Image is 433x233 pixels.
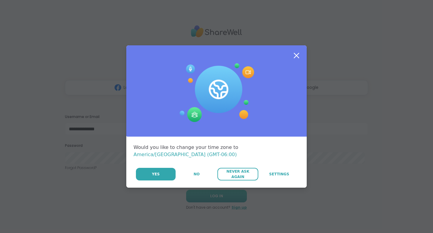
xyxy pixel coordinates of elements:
[134,152,237,157] span: America/[GEOGRAPHIC_DATA] (GMT-06:00)
[152,171,160,177] span: Yes
[259,168,299,180] a: Settings
[220,169,255,180] span: Never Ask Again
[179,63,254,122] img: Session Experience
[194,171,200,177] span: No
[217,168,258,180] button: Never Ask Again
[269,171,289,177] span: Settings
[136,168,176,180] button: Yes
[176,168,217,180] button: No
[134,144,299,158] div: Would you like to change your time zone to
